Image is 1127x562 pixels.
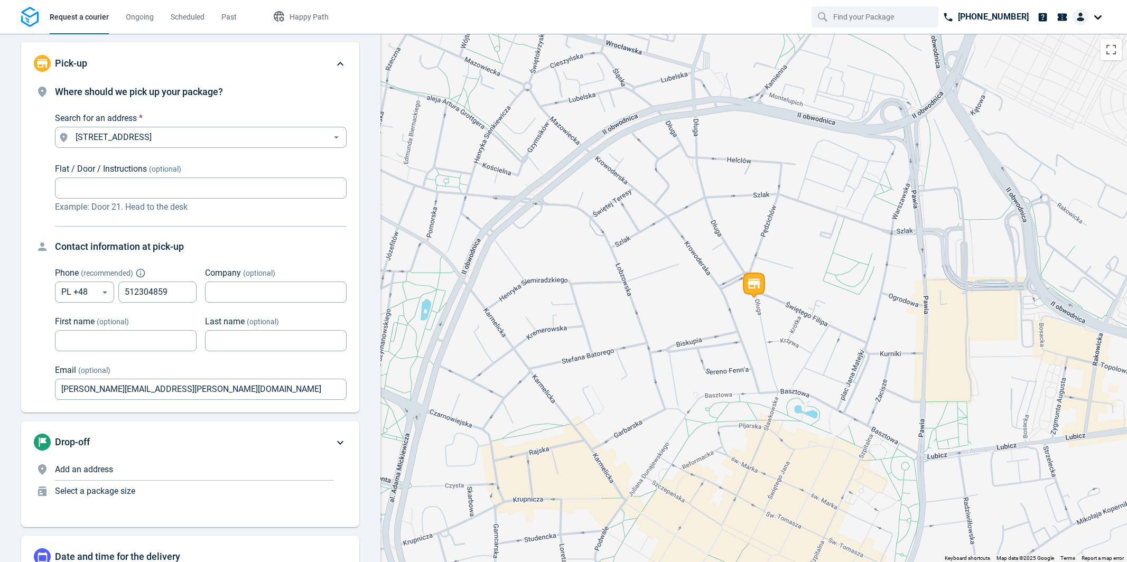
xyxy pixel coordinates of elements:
[78,366,110,374] span: (optional)
[55,365,76,375] span: Email
[1060,555,1075,561] a: Terms
[21,42,359,85] div: Pick-up
[383,548,418,562] img: Google
[55,86,223,97] span: Where should we pick up your package?
[21,7,39,27] img: Logo
[55,316,95,326] span: First name
[55,464,113,474] span: Add an address
[149,165,181,173] span: (optional)
[55,486,135,496] span: Select a package size
[126,13,154,21] span: Ongoing
[330,131,343,144] button: Open
[996,555,1054,561] span: Map data ©2025 Google
[958,11,1029,23] p: [PHONE_NUMBER]
[55,113,137,123] span: Search for an address
[171,13,204,21] span: Scheduled
[55,201,347,213] p: Example: Door 21. Head to the desk
[1101,39,1122,60] button: Toggle fullscreen view
[833,7,919,27] input: Find your Package
[945,555,990,562] button: Keyboard shortcuts
[205,316,245,326] span: Last name
[383,548,418,562] a: Open this area in Google Maps (opens a new window)
[290,13,329,21] span: Happy Path
[55,436,90,447] span: Drop-off
[1072,8,1089,25] img: Client
[55,58,87,69] span: Pick-up
[55,268,79,278] span: Phone
[243,269,275,277] span: (optional)
[97,317,129,326] span: (optional)
[55,164,147,174] span: Flat / Door / Instructions
[938,6,1033,27] a: [PHONE_NUMBER]
[137,270,144,276] button: Explain "Recommended"
[81,269,133,277] span: ( recommended )
[221,13,237,21] span: Past
[21,421,359,527] div: Drop-offAdd an addressSelect a package size
[21,85,359,413] div: Pick-up
[247,317,279,326] span: (optional)
[55,282,114,303] div: PL +48
[50,13,109,21] span: Request a courier
[1082,555,1124,561] a: Report a map error
[55,239,347,254] h4: Contact information at pick-up
[55,551,180,562] span: Date and time for the delivery
[205,268,241,278] span: Company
